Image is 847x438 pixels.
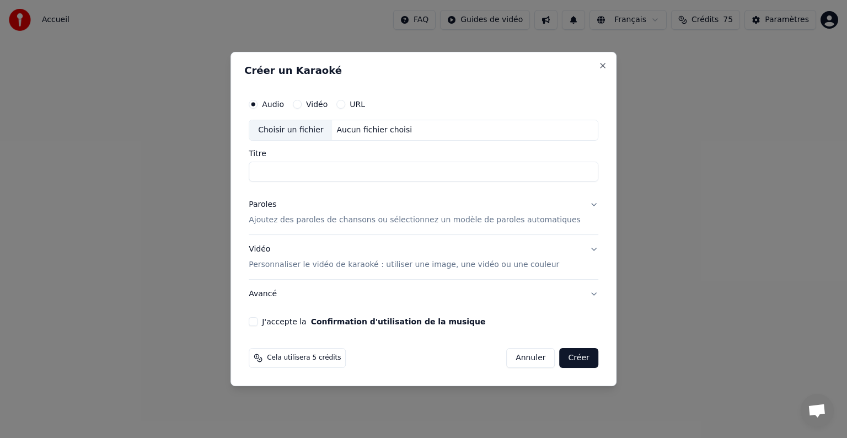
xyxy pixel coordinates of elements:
div: Aucun fichier choisi [333,125,417,136]
label: J'accepte la [262,318,485,325]
button: VidéoPersonnaliser le vidéo de karaoké : utiliser une image, une vidéo ou une couleur [249,235,598,279]
label: URL [350,100,365,108]
div: Choisir un fichier [249,120,332,140]
button: Annuler [506,348,555,368]
label: Audio [262,100,284,108]
button: J'accepte la [311,318,486,325]
div: Vidéo [249,244,559,270]
button: Avancé [249,280,598,308]
label: Vidéo [306,100,328,108]
label: Titre [249,149,598,157]
h2: Créer un Karaoké [244,66,603,76]
button: ParolesAjoutez des paroles de chansons ou sélectionnez un modèle de paroles automatiques [249,190,598,234]
span: Cela utilisera 5 crédits [267,354,341,362]
p: Personnaliser le vidéo de karaoké : utiliser une image, une vidéo ou une couleur [249,259,559,270]
p: Ajoutez des paroles de chansons ou sélectionnez un modèle de paroles automatiques [249,215,581,226]
div: Paroles [249,199,276,210]
button: Créer [560,348,598,368]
